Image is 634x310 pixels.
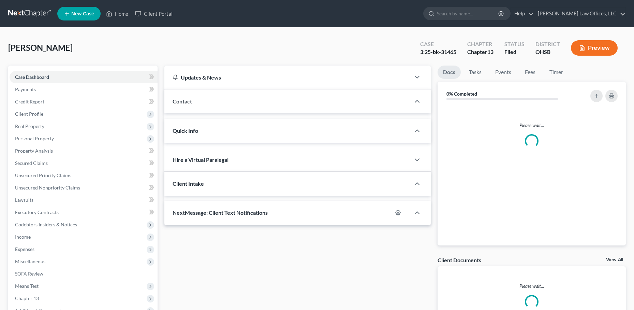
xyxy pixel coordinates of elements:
a: Property Analysis [10,145,158,157]
div: Chapter [467,48,493,56]
p: Please wait... [443,122,620,129]
span: 13 [487,48,493,55]
a: Help [511,8,534,20]
input: Search by name... [437,7,499,20]
span: Payments [15,86,36,92]
div: OHSB [535,48,560,56]
span: Hire a Virtual Paralegal [173,156,228,163]
span: Unsecured Priority Claims [15,172,71,178]
span: SOFA Review [15,271,43,277]
span: Client Profile [15,111,43,117]
a: Events [490,66,517,79]
a: Payments [10,83,158,96]
a: Fees [519,66,541,79]
div: Client Documents [438,256,481,264]
span: Lawsuits [15,197,33,203]
span: Quick Info [173,127,198,134]
a: SOFA Review [10,268,158,280]
a: Docs [438,66,461,79]
a: Client Portal [132,8,176,20]
div: District [535,40,560,48]
div: Updates & News [173,74,402,81]
span: Contact [173,98,192,104]
span: Income [15,234,31,240]
a: Unsecured Priority Claims [10,169,158,182]
span: Codebtors Insiders & Notices [15,222,77,227]
span: Credit Report [15,99,44,104]
span: New Case [71,11,94,16]
div: Filed [504,48,525,56]
a: Unsecured Nonpriority Claims [10,182,158,194]
span: Means Test [15,283,39,289]
a: Timer [544,66,569,79]
span: Case Dashboard [15,74,49,80]
a: Executory Contracts [10,206,158,219]
span: Real Property [15,123,44,129]
p: Please wait... [438,283,626,290]
div: Case [420,40,456,48]
span: [PERSON_NAME] [8,43,73,53]
span: Expenses [15,246,34,252]
span: NextMessage: Client Text Notifications [173,209,268,216]
button: Preview [571,40,618,56]
a: Home [103,8,132,20]
a: Credit Report [10,96,158,108]
div: Chapter [467,40,493,48]
a: View All [606,257,623,262]
span: Personal Property [15,136,54,141]
span: Client Intake [173,180,204,187]
span: Miscellaneous [15,258,45,264]
a: Secured Claims [10,157,158,169]
div: 3:25-bk-31465 [420,48,456,56]
div: Status [504,40,525,48]
span: Executory Contracts [15,209,59,215]
strong: 0% Completed [446,91,477,97]
span: Property Analysis [15,148,53,154]
a: [PERSON_NAME] Law Offices, LLC [534,8,625,20]
span: Chapter 13 [15,295,39,301]
span: Secured Claims [15,160,48,166]
a: Tasks [463,66,487,79]
span: Unsecured Nonpriority Claims [15,185,80,191]
a: Lawsuits [10,194,158,206]
a: Case Dashboard [10,71,158,83]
